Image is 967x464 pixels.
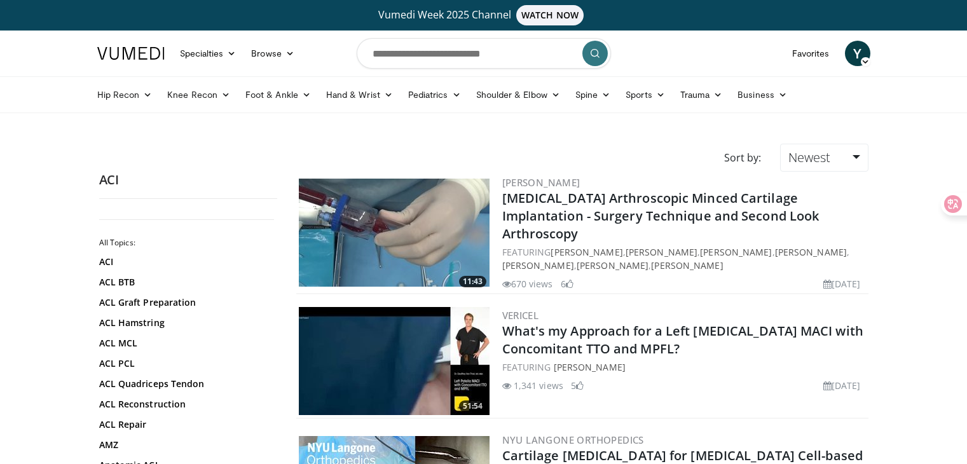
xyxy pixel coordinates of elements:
a: Knee Recon [160,82,238,107]
a: Hand & Wrist [319,82,401,107]
li: [DATE] [823,379,861,392]
a: NYULangoneOrthopedics [502,433,644,446]
a: ACI [99,256,271,268]
span: 1 [514,379,519,392]
a: Favorites [785,41,837,66]
li: 670 views [502,277,553,290]
a: Y [845,41,870,66]
a: [PERSON_NAME] [554,361,626,373]
span: 51:54 [459,400,486,412]
a: ACL Graft Preparation [99,296,271,309]
span: 341 [521,379,537,392]
span: NYU [502,433,523,446]
a: [PERSON_NAME] [626,246,697,258]
a: Specialties [172,41,244,66]
img: 643c2f95-5fb7-4e95-a5e4-b7a13d625263.300x170_q85_crop-smart_upscale.jpg [299,179,490,287]
a: [MEDICAL_DATA] Arthroscopic Minced Cartilage Implantation - Surgery Technique and Second Look Art... [502,189,820,242]
a: ACL Hamstring [99,317,271,329]
a: Foot & Ankle [238,82,319,107]
a: Sports [618,82,673,107]
span: Newest [788,149,830,166]
li: 5 [571,379,584,392]
div: Sort by: [715,144,771,172]
span: views [539,379,563,392]
span: Cartilage [502,447,559,464]
a: AMZ [99,439,271,451]
a: Browse [243,41,302,66]
span: Langone [526,433,574,446]
a: [PERSON_NAME] [775,246,847,258]
a: 11:43 [299,179,490,287]
a: Vumedi Week 2025 ChannelWATCH NOW [99,5,868,25]
span: 11:43 [459,276,486,287]
span: Cell-based [798,447,863,464]
a: Hip Recon [90,82,160,107]
div: FEATURING , , , , , , [502,245,866,272]
li: 6 [561,277,573,290]
a: ACL PCL [99,357,271,370]
a: 51:54 [299,307,490,415]
a: Newest [780,144,868,172]
a: ACL Repair [99,418,271,431]
span: [MEDICAL_DATA] [563,447,666,464]
img: b3ed1645-cf77-490d-a755-6a0242ddfbf3.300x170_q85_crop-smart_upscale.jpg [299,307,490,415]
a: [PERSON_NAME] [700,246,772,258]
a: ACL Reconstruction [99,398,271,411]
h2: All Topics: [99,238,274,248]
a: Shoulder & Elbow [469,82,568,107]
a: Trauma [673,82,730,107]
a: ACL MCL [99,337,271,350]
a: What's my Approach for a Left [MEDICAL_DATA] MACI with Concomitant TTO and MPFL? [502,322,863,357]
a: Business [730,82,795,107]
a: [PERSON_NAME] [577,259,648,271]
span: WATCH NOW [516,5,584,25]
input: Search topics, interventions [357,38,611,69]
a: [PERSON_NAME] [502,259,574,271]
a: Vericel [502,309,539,322]
span: for [669,447,687,464]
a: [PERSON_NAME] [651,259,723,271]
a: ACL BTB [99,276,271,289]
a: ACL Quadriceps Tendon [99,378,271,390]
span: FEATURING [502,361,551,373]
span: Orthopedics [577,433,643,446]
a: [PERSON_NAME] [551,246,622,258]
li: [DATE] [823,277,861,290]
span: [MEDICAL_DATA] [690,447,794,464]
a: Pediatrics [401,82,469,107]
a: Spine [568,82,618,107]
span: , [519,379,521,392]
h2: ACI [99,172,277,188]
img: VuMedi Logo [97,47,165,60]
a: [PERSON_NAME] [502,176,580,189]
